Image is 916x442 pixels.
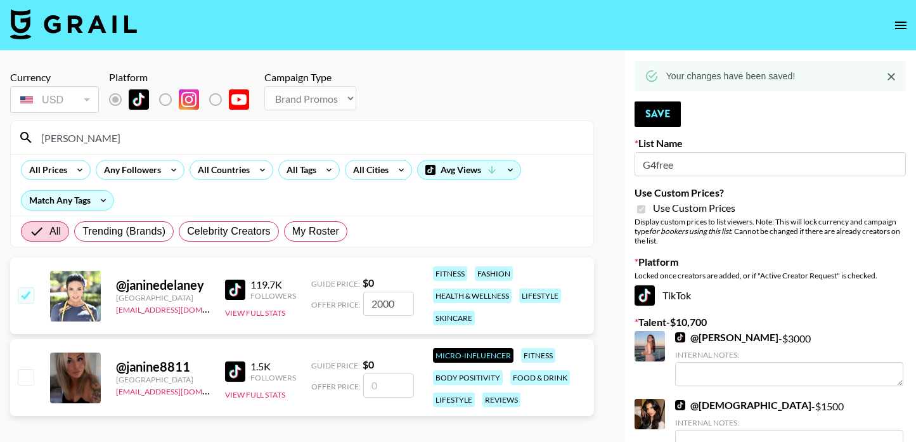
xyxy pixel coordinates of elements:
[109,71,259,84] div: Platform
[675,331,778,344] a: @[PERSON_NAME]
[635,217,906,245] div: Display custom prices to list viewers. Note: This will lock currency and campaign type . Cannot b...
[666,65,796,88] div: Your changes have been saved!
[225,361,245,382] img: TikTok
[345,160,391,179] div: All Cities
[250,360,296,373] div: 1.5K
[635,285,655,306] img: TikTok
[363,276,374,289] strong: $ 0
[675,400,685,410] img: TikTok
[311,300,361,309] span: Offer Price:
[311,361,360,370] span: Guide Price:
[292,224,339,239] span: My Roster
[635,285,906,306] div: TikTok
[116,293,210,302] div: [GEOGRAPHIC_DATA]
[264,71,356,84] div: Campaign Type
[10,9,137,39] img: Grail Talent
[129,89,149,110] img: TikTok
[116,277,210,293] div: @ janinedelaney
[13,89,96,111] div: USD
[675,399,811,412] a: @[DEMOGRAPHIC_DATA]
[22,191,113,210] div: Match Any Tags
[363,358,374,370] strong: $ 0
[22,160,70,179] div: All Prices
[418,160,520,179] div: Avg Views
[433,370,503,385] div: body positivity
[10,84,99,115] div: Currency is locked to USD
[675,332,685,342] img: TikTok
[433,289,512,303] div: health & wellness
[116,302,243,315] a: [EMAIL_ADDRESS][DOMAIN_NAME]
[116,359,210,375] div: @ janine8811
[116,375,210,384] div: [GEOGRAPHIC_DATA]
[179,89,199,110] img: Instagram
[675,331,903,386] div: - $ 3000
[635,271,906,280] div: Locked once creators are added, or if "Active Creator Request" is checked.
[109,86,259,113] div: List locked to TikTok.
[49,224,61,239] span: All
[433,311,475,325] div: skincare
[190,160,252,179] div: All Countries
[653,202,735,214] span: Use Custom Prices
[225,308,285,318] button: View Full Stats
[635,186,906,199] label: Use Custom Prices?
[433,266,467,281] div: fitness
[475,266,513,281] div: fashion
[521,348,555,363] div: fitness
[82,224,165,239] span: Trending (Brands)
[649,226,731,236] em: for bookers using this list
[519,289,561,303] div: lifestyle
[250,291,296,301] div: Followers
[279,160,319,179] div: All Tags
[311,382,361,391] span: Offer Price:
[250,373,296,382] div: Followers
[675,350,903,360] div: Internal Notes:
[363,292,414,316] input: 0
[635,137,906,150] label: List Name
[510,370,570,385] div: food & drink
[34,127,586,148] input: Search by User Name
[888,13,913,38] button: open drawer
[10,71,99,84] div: Currency
[675,418,903,427] div: Internal Notes:
[433,348,513,363] div: Micro-Influencer
[250,278,296,291] div: 119.7K
[311,279,360,289] span: Guide Price:
[116,384,243,396] a: [EMAIL_ADDRESS][DOMAIN_NAME]
[363,374,414,398] input: 0
[635,101,681,127] button: Save
[635,316,906,328] label: Talent - $ 10,700
[229,89,249,110] img: YouTube
[635,256,906,268] label: Platform
[187,224,271,239] span: Celebrity Creators
[433,393,475,407] div: lifestyle
[225,390,285,400] button: View Full Stats
[882,67,901,86] button: Close
[225,280,245,300] img: TikTok
[96,160,164,179] div: Any Followers
[482,393,520,407] div: reviews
